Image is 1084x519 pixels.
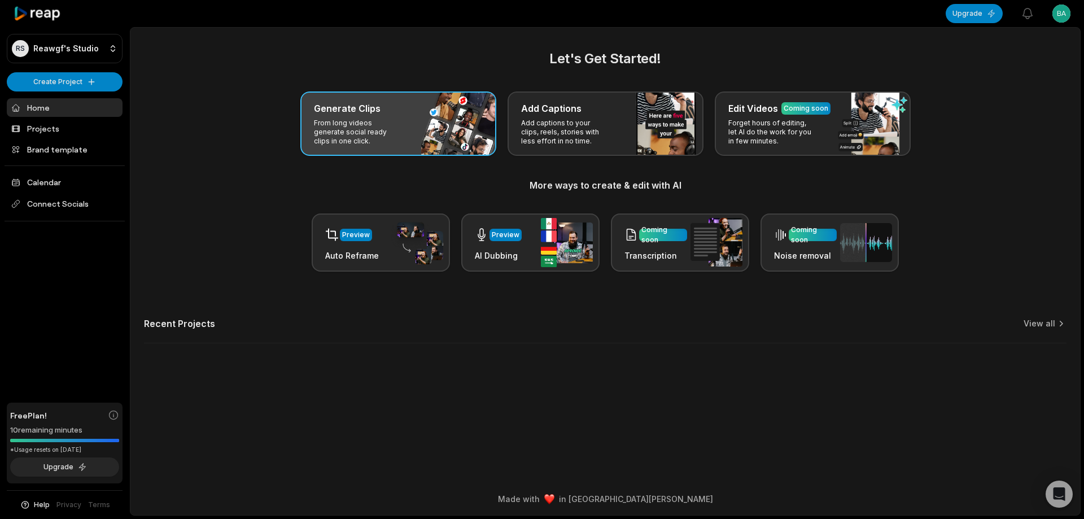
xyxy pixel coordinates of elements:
[7,72,123,91] button: Create Project
[624,250,687,261] h3: Transcription
[728,102,778,115] h3: Edit Videos
[141,493,1070,505] div: Made with in [GEOGRAPHIC_DATA][PERSON_NAME]
[946,4,1003,23] button: Upgrade
[56,500,81,510] a: Privacy
[7,119,123,138] a: Projects
[475,250,522,261] h3: AI Dubbing
[784,103,828,114] div: Coming soon
[12,40,29,57] div: RS
[521,119,609,146] p: Add captions to your clips, reels, stories with less effort in no time.
[1046,481,1073,508] div: Open Intercom Messenger
[325,250,379,261] h3: Auto Reframe
[10,425,119,436] div: 10 remaining minutes
[774,250,837,261] h3: Noise removal
[20,500,50,510] button: Help
[342,230,370,240] div: Preview
[690,218,742,267] img: transcription.png
[144,49,1066,69] h2: Let's Get Started!
[641,225,685,245] div: Coming soon
[7,98,123,117] a: Home
[144,318,215,329] h2: Recent Projects
[314,119,401,146] p: From long videos generate social ready clips in one click.
[88,500,110,510] a: Terms
[492,230,519,240] div: Preview
[33,43,99,54] p: Reawgf's Studio
[391,221,443,265] img: auto_reframe.png
[34,500,50,510] span: Help
[728,119,816,146] p: Forget hours of editing, let AI do the work for you in few minutes.
[7,140,123,159] a: Brand template
[791,225,834,245] div: Coming soon
[10,457,119,477] button: Upgrade
[10,409,47,421] span: Free Plan!
[10,446,119,454] div: *Usage resets on [DATE]
[144,178,1066,192] h3: More ways to create & edit with AI
[7,173,123,191] a: Calendar
[7,194,123,214] span: Connect Socials
[541,218,593,267] img: ai_dubbing.png
[521,102,582,115] h3: Add Captions
[1024,318,1055,329] a: View all
[544,494,554,504] img: heart emoji
[314,102,381,115] h3: Generate Clips
[840,223,892,262] img: noise_removal.png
